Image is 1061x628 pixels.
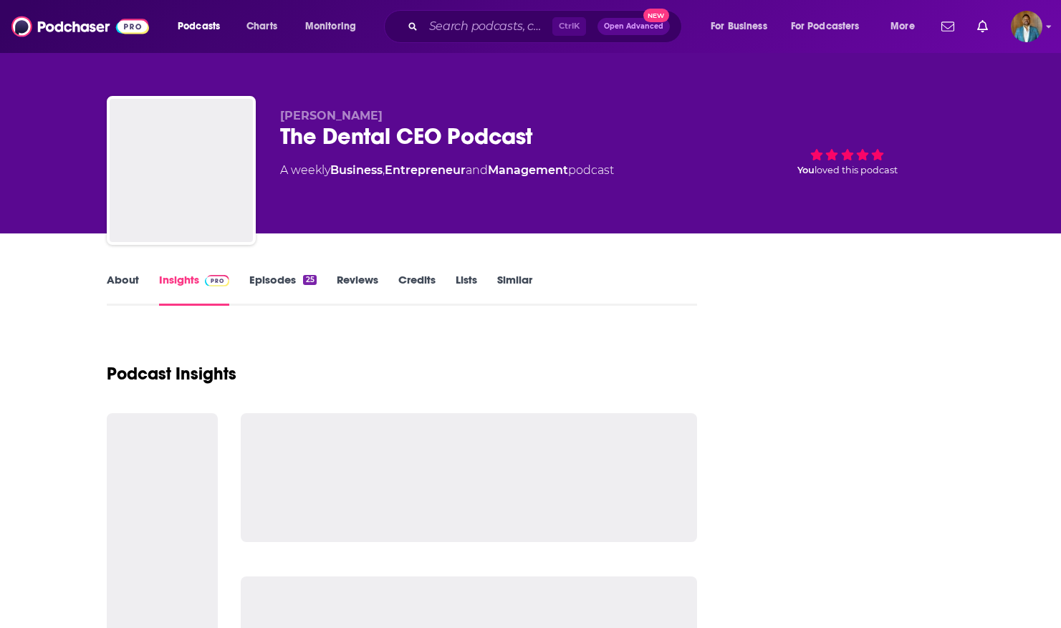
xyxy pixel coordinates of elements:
[423,15,552,38] input: Search podcasts, credits, & more...
[604,23,663,30] span: Open Advanced
[249,273,316,306] a: Episodes25
[740,109,955,198] div: Youloved this podcast
[880,15,933,38] button: open menu
[330,163,383,177] a: Business
[398,10,696,43] div: Search podcasts, credits, & more...
[385,163,466,177] a: Entrepreneur
[797,165,815,175] span: You
[1011,11,1042,42] span: Logged in as smortier42491
[456,273,477,306] a: Lists
[552,17,586,36] span: Ctrl K
[337,273,378,306] a: Reviews
[305,16,356,37] span: Monitoring
[107,273,139,306] a: About
[168,15,239,38] button: open menu
[1011,11,1042,42] img: User Profile
[488,163,568,177] a: Management
[815,165,898,175] span: loved this podcast
[791,16,860,37] span: For Podcasters
[466,163,488,177] span: and
[782,15,880,38] button: open menu
[107,363,236,385] h1: Podcast Insights
[246,16,277,37] span: Charts
[398,273,436,306] a: Credits
[971,14,994,39] a: Show notifications dropdown
[711,16,767,37] span: For Business
[178,16,220,37] span: Podcasts
[280,162,614,179] div: A weekly podcast
[1011,11,1042,42] button: Show profile menu
[890,16,915,37] span: More
[936,14,960,39] a: Show notifications dropdown
[597,18,670,35] button: Open AdvancedNew
[159,273,230,306] a: InsightsPodchaser Pro
[205,275,230,286] img: Podchaser Pro
[701,15,785,38] button: open menu
[237,15,286,38] a: Charts
[383,163,385,177] span: ,
[303,275,316,285] div: 25
[497,273,532,306] a: Similar
[280,109,383,122] span: [PERSON_NAME]
[643,9,669,22] span: New
[295,15,375,38] button: open menu
[11,13,149,40] img: Podchaser - Follow, Share and Rate Podcasts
